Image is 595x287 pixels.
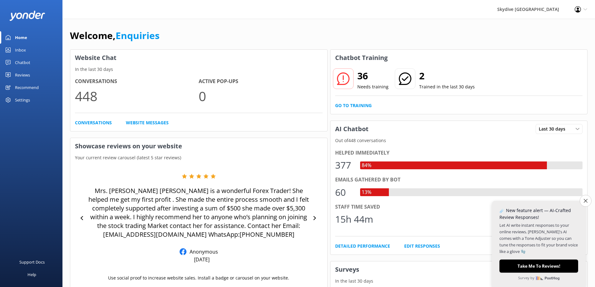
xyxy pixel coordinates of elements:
div: Reviews [15,69,30,81]
div: 13% [360,188,373,196]
a: Website Messages [126,119,169,126]
h4: Conversations [75,77,199,86]
h2: 2 [419,68,475,83]
div: Staff time saved [335,203,583,211]
p: In the last 30 days [70,66,327,73]
p: Use social proof to increase website sales. Install a badge or carousel on your website. [108,275,289,281]
div: Recommend [15,81,39,94]
div: Emails gathered by bot [335,176,583,184]
p: Out of 448 conversations [330,137,588,144]
img: yonder-white-logo.png [9,11,45,21]
div: Support Docs [19,256,45,268]
div: Settings [15,94,30,106]
p: Trained in the last 30 days [419,83,475,90]
div: Help [27,268,36,281]
a: Conversations [75,119,112,126]
h1: Welcome, [70,28,160,43]
div: Chatbot [15,56,30,69]
img: Facebook Reviews [180,248,186,255]
div: 84% [360,161,373,170]
p: 448 [75,86,199,106]
a: Go to Training [335,102,372,109]
h3: Surveys [330,261,588,278]
p: Anonymous [186,248,218,255]
h3: Website Chat [70,50,327,66]
h3: Chatbot Training [330,50,392,66]
p: [DATE] [194,256,210,263]
a: Enquiries [116,29,160,42]
div: Helped immediately [335,149,583,157]
div: Inbox [15,44,26,56]
h3: Showcase reviews on your website [70,138,327,154]
span: Last 30 days [539,126,569,132]
p: Needs training [357,83,389,90]
h3: AI Chatbot [330,121,373,137]
div: 60 [335,185,354,200]
p: In the last 30 days [330,278,588,285]
p: 0 [199,86,322,106]
h2: 36 [357,68,389,83]
div: Home [15,31,27,44]
p: Mrs. [PERSON_NAME] [PERSON_NAME] is a wonderful Forex Trader! She helped me get my first profit .... [87,186,310,239]
a: Detailed Performance [335,243,390,250]
div: 377 [335,158,354,173]
div: 15h 44m [335,212,373,227]
a: Edit Responses [404,243,440,250]
p: Your current review carousel (latest 5 star reviews) [70,154,327,161]
h4: Active Pop-ups [199,77,322,86]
